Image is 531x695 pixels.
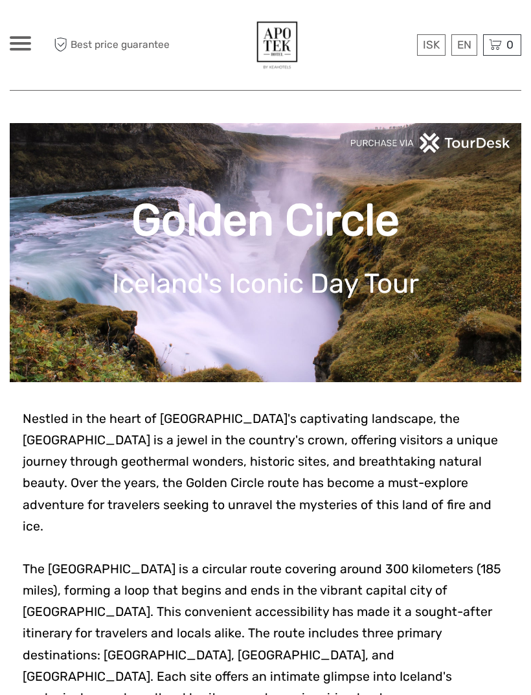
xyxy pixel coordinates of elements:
[423,38,440,51] span: ISK
[245,13,309,77] img: 77-9d1c84b2-efce-47e2-937f-6c1b6e9e5575_logo_big.jpg
[451,34,477,56] div: EN
[29,194,502,247] h1: Golden Circle
[504,38,515,51] span: 0
[350,133,512,153] img: PurchaseViaTourDeskwhite.png
[51,34,170,56] span: Best price guarantee
[23,411,498,534] span: Nestled in the heart of [GEOGRAPHIC_DATA]'s captivating landscape, the [GEOGRAPHIC_DATA] is a jew...
[29,268,502,300] h1: Iceland's Iconic Day Tour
